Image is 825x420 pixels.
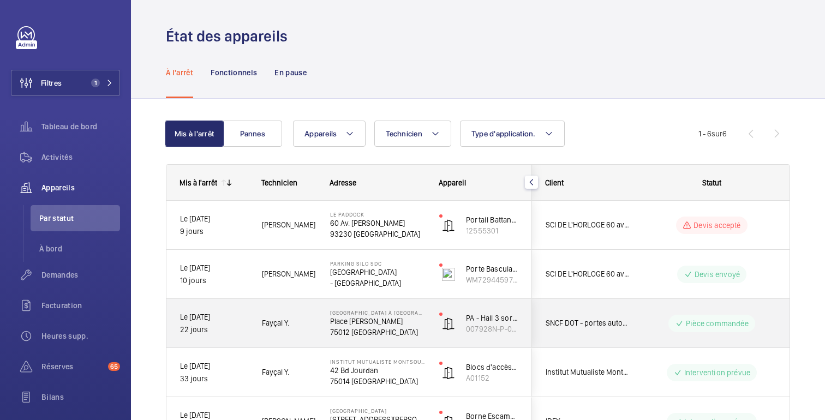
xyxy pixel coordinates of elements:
font: [GEOGRAPHIC_DATA] [330,268,397,277]
font: 42 Bd Jourdan [330,366,378,375]
font: Facturation [41,301,82,310]
font: Bilans [41,393,64,401]
font: Institut Mutualiste Montsouris [330,358,431,365]
font: sur [712,129,722,138]
font: 33 jours [180,374,208,383]
font: Statut [702,178,721,187]
font: A01152 [466,374,489,382]
div: Appuyez sur ESPACE pour sélectionner cette ligne. [166,348,532,397]
font: Le [DATE] [180,411,210,419]
font: Le [DATE] [180,362,210,370]
font: SCI DE L'HORLOGE 60 av [PERSON_NAME] 93320 [GEOGRAPHIC_DATA] [546,220,771,229]
font: Parking Silo SDC [330,260,382,267]
font: Appareils [304,129,337,138]
font: Adresse [330,178,356,187]
button: Technicien [374,121,451,147]
img: tilting_door.svg [442,268,455,281]
font: [GEOGRAPHIC_DATA] à [GEOGRAPHIC_DATA] [330,309,451,316]
font: Appareil [439,178,466,187]
img: automatic_door.svg [442,317,455,330]
font: Tableau de bord [41,122,97,131]
font: SNCF DOT - portes automatiques [546,319,654,327]
font: 9 jours [180,227,204,236]
font: Blocs d'accès 9,10,11 - BESAM Power Swing - Battante 2 portes [466,363,673,371]
font: Portail Battant Sortie [466,215,536,224]
font: - [GEOGRAPHIC_DATA] [330,279,401,287]
font: Type d'application. [471,129,536,138]
img: automatic_door.svg [442,366,455,379]
button: Pannes [223,121,282,147]
font: État des appareils [166,27,288,45]
font: 12555301 [466,226,498,235]
font: 007928N-P-0-14-0-11 [466,325,537,333]
font: Pièce commandée [686,319,749,328]
button: Appareils [293,121,366,147]
div: Appuyez sur ESPACE pour sélectionner cette ligne. [166,201,532,250]
font: 6 [722,129,727,138]
font: PA - Hall 3 sortie Objet trouvé et consigne (ex PA11) [466,314,636,322]
button: Filtres1 [11,70,120,96]
font: 1 [94,79,97,87]
font: Le [DATE] [180,313,210,321]
font: À l'arrêt [166,68,193,77]
font: Client [545,178,564,187]
font: 65 [110,363,118,370]
font: 93230 [GEOGRAPHIC_DATA] [330,230,420,238]
font: Mis à l'arrêt [180,178,217,187]
font: Activités [41,153,73,161]
font: 75012 [GEOGRAPHIC_DATA] [330,328,418,337]
font: Mis à l'arrêt [175,129,214,138]
font: En pause [274,68,307,77]
font: Place [PERSON_NAME] [330,317,403,326]
button: Mis à l'arrêt [165,121,224,147]
font: SCI DE L'HORLOGE 60 av [PERSON_NAME] 93320 [GEOGRAPHIC_DATA] [546,269,771,278]
font: Par statut [39,214,74,223]
font: Demandes [41,271,79,279]
font: Institut Mutualiste Montsouris [546,368,644,376]
font: 75014 [GEOGRAPHIC_DATA] [330,377,418,386]
font: Filtres [41,79,62,87]
font: Devis envoyé [695,270,740,279]
div: Appuyez sur ESPACE pour sélectionner cette ligne. [166,299,532,348]
font: 10 jours [180,276,206,285]
div: Appuyez sur ESPACE pour sélectionner cette ligne. [166,250,532,299]
font: Fayçal Y. [262,319,289,327]
font: Intervention prévue [684,368,750,377]
font: Devis accepté [694,221,740,230]
font: À bord [39,244,62,253]
font: [PERSON_NAME] [262,220,315,229]
font: [GEOGRAPHIC_DATA] [330,407,387,414]
font: Technicien [386,129,422,138]
font: Technicien [261,178,297,187]
font: Heures supp. [41,332,88,340]
font: 22 jours [180,325,208,334]
font: Le [DATE] [180,214,210,223]
font: Fonctionnels [211,68,257,77]
font: Fayçal Y. [262,368,289,376]
font: 1 - 6 [698,129,712,138]
font: 60 Av. [PERSON_NAME] [330,219,405,227]
font: Porte Basculante Sortie (droite int) [466,265,583,273]
font: WM72944597 - #11477852 [466,275,555,284]
img: automatic_door.svg [442,219,455,232]
font: Réserves [41,362,74,371]
font: Pannes [240,129,265,138]
font: [PERSON_NAME] [262,269,315,278]
button: Type d'application. [460,121,565,147]
font: Le Paddock [330,211,364,218]
font: Appareils [41,183,75,192]
font: Le [DATE] [180,263,210,272]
